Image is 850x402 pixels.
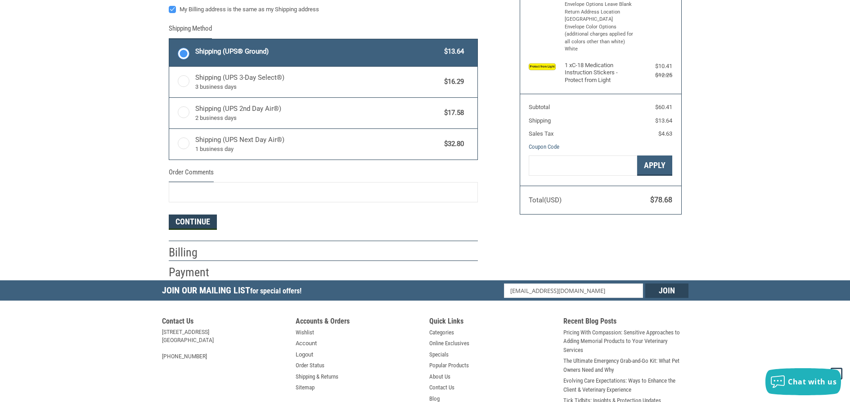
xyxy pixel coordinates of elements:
[658,130,672,137] span: $4.63
[195,104,440,123] span: Shipping (UPS 2nd Day Air®)
[169,215,217,230] button: Continue
[529,155,637,176] input: Gift Certificate or Coupon Code
[440,46,464,57] span: $13.64
[637,155,672,176] button: Apply
[296,328,314,337] a: Wishlist
[162,317,287,328] h5: Contact Us
[563,376,688,394] a: Evolving Care Expectations: Ways to Enhance the Client & Veterinary Experience
[169,167,214,182] legend: Order Comments
[529,104,550,110] span: Subtotal
[440,77,464,87] span: $16.29
[440,108,464,118] span: $17.58
[169,6,478,13] label: My Billing address is the same as my Shipping address
[169,23,212,38] legend: Shipping Method
[162,280,306,303] h5: Join Our Mailing List
[529,196,562,204] span: Total (USD)
[565,1,634,9] li: Envelope Options Leave Blank
[296,383,315,392] a: Sitemap
[650,196,672,204] span: $78.68
[429,328,454,337] a: Categories
[169,265,221,280] h2: Payment
[429,339,469,348] a: Online Exclusives
[636,71,672,80] div: $12.25
[645,283,688,298] input: Join
[529,130,553,137] span: Sales Tax
[504,283,643,298] input: Email
[440,139,464,149] span: $32.80
[563,317,688,328] h5: Recent Blog Posts
[429,383,454,392] a: Contact Us
[788,377,837,387] span: Chat with us
[195,145,440,154] span: 1 business day
[296,317,421,328] h5: Accounts & Orders
[563,328,688,355] a: Pricing With Compassion: Sensitive Approaches to Adding Memorial Products to Your Veterinary Serv...
[195,82,440,91] span: 3 business days
[195,135,440,154] span: Shipping (UPS Next Day Air®)
[655,104,672,110] span: $60.41
[429,372,450,381] a: About Us
[296,339,317,348] a: Account
[529,117,551,124] span: Shipping
[765,368,841,395] button: Chat with us
[250,287,301,295] span: for special offers!
[296,350,313,359] a: Logout
[565,9,634,23] li: Return Address Location [GEOGRAPHIC_DATA]
[429,317,554,328] h5: Quick Links
[162,328,287,361] address: [STREET_ADDRESS] [GEOGRAPHIC_DATA] [PHONE_NUMBER]
[563,356,688,374] a: The Ultimate Emergency Grab-and-Go Kit: What Pet Owners Need and Why
[636,62,672,71] div: $10.41
[195,46,440,57] span: Shipping (UPS® Ground)
[195,73,440,91] span: Shipping (UPS 3-Day Select®)
[529,143,559,150] a: Coupon Code
[429,350,449,359] a: Specials
[296,372,338,381] a: Shipping & Returns
[565,62,634,84] h4: 1 x C-18 Medication Instruction Stickers - Protect from Light
[429,361,469,370] a: Popular Products
[565,23,634,53] li: Envelope Color Options (additional charges applied for all colors other than white) White
[655,117,672,124] span: $13.64
[195,114,440,123] span: 2 business days
[169,245,221,260] h2: Billing
[296,361,324,370] a: Order Status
